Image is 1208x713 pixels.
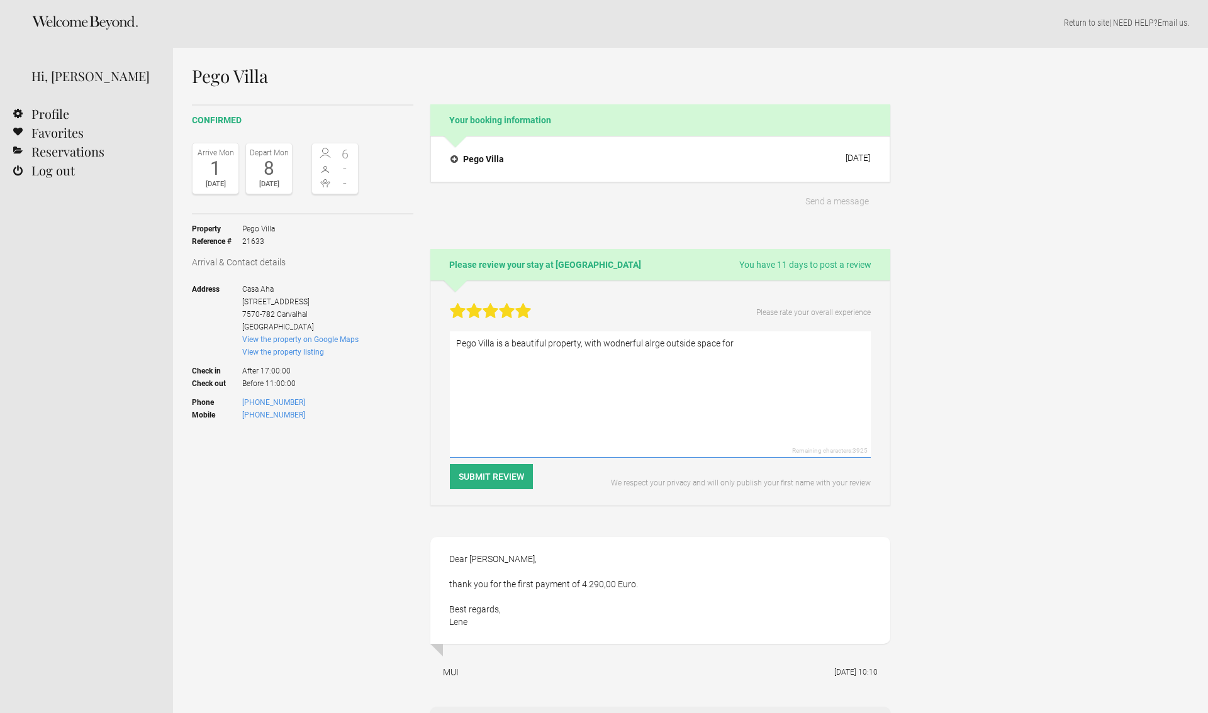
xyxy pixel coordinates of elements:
div: MUI [443,666,459,678]
a: View the property listing [242,348,324,356]
span: 6 [335,148,355,160]
span: 21633 [242,235,275,248]
strong: Check in [192,358,242,377]
p: | NEED HELP? . [192,16,1189,29]
span: - [335,177,355,189]
h2: Your booking information [430,104,890,136]
div: Arrive Mon [196,146,235,159]
strong: Property [192,223,242,235]
span: - [335,162,355,175]
h4: Pego Villa [450,153,504,165]
div: [DATE] [196,178,235,191]
div: 1 [196,159,235,178]
p: Please rate your overall experience [756,306,871,319]
h2: Please review your stay at [GEOGRAPHIC_DATA] [430,249,890,280]
button: Pego Villa [DATE] [440,146,880,172]
flynt-date-display: [DATE] 10:10 [834,668,878,677]
div: Dear [PERSON_NAME], thank you for the first payment of 4.290,00 Euro. Best regards, Lene [430,537,890,644]
span: [STREET_ADDRESS] [242,297,310,306]
span: You have 11 days to post a review [739,258,871,271]
span: [GEOGRAPHIC_DATA] [242,323,314,331]
h2: confirmed [192,114,413,127]
div: Hi, [PERSON_NAME] [31,67,154,86]
div: [DATE] [249,178,289,191]
span: Casa Aha [242,285,274,294]
span: Pego Villa [242,223,275,235]
strong: Reference # [192,235,242,248]
strong: Mobile [192,409,242,421]
strong: Check out [192,377,242,390]
strong: Phone [192,396,242,409]
button: Send a message [784,189,890,214]
a: [PHONE_NUMBER] [242,398,305,407]
span: 7570-782 [242,310,275,319]
div: Depart Mon [249,146,289,159]
span: After 17:00:00 [242,358,359,377]
button: Submit Review [450,464,533,489]
h1: Pego Villa [192,67,890,86]
strong: Address [192,283,242,333]
p: We respect your privacy and will only publish your first name with your review [601,477,871,489]
a: View the property on Google Maps [242,335,359,344]
span: Carvalhal [277,310,308,319]
div: [DATE] [846,153,870,163]
a: [PHONE_NUMBER] [242,411,305,419]
a: Email us [1158,18,1187,28]
span: Before 11:00:00 [242,377,359,390]
h3: Arrival & Contact details [192,256,413,268]
div: 8 [249,159,289,178]
a: Return to site [1064,18,1109,28]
